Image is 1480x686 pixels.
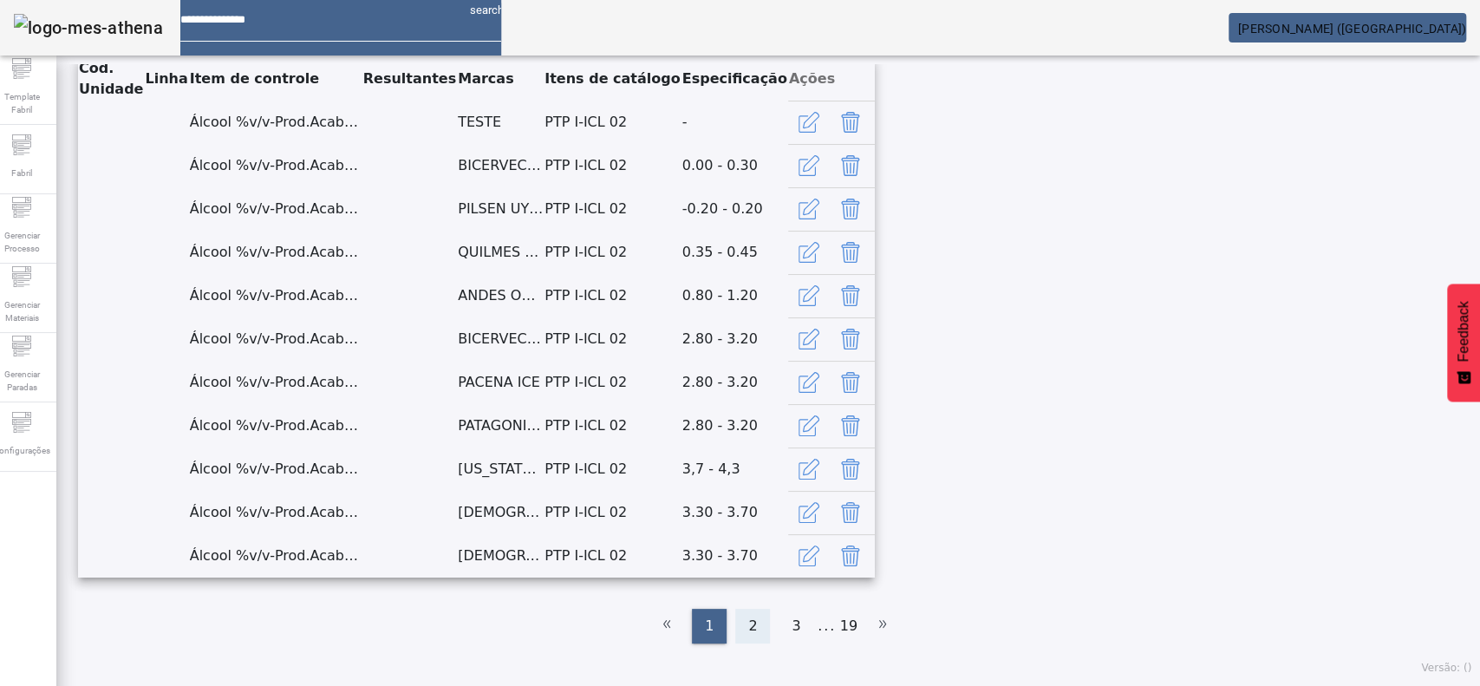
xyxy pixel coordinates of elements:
[830,275,871,317] button: Delete
[189,448,362,491] td: Álcool %v/v-Prod.Acabado
[1447,284,1480,402] button: Feedback - Mostrar pesquisa
[840,609,857,644] li: 19
[830,101,871,143] button: Delete
[681,101,788,144] td: -
[544,231,681,274] td: PTP I-ICL 02
[1238,22,1466,36] span: [PERSON_NAME] ([GEOGRAPHIC_DATA])
[681,317,788,361] td: 2.80 - 3.20
[14,14,163,42] img: logo-mes-athena
[681,144,788,187] td: 0.00 - 0.30
[457,448,544,491] td: [US_STATE] Kuya
[189,144,362,187] td: Álcool %v/v-Prod.Acabado
[457,274,544,317] td: ANDES ORIGEN TRIGUEÑA
[544,404,681,448] td: PTP I-ICL 02
[544,361,681,404] td: PTP I-ICL 02
[544,448,681,491] td: PTP I-ICL 02
[457,144,544,187] td: BICERVECINA SIN ALCOHOL-ABC
[792,616,800,637] span: 3
[457,101,544,144] td: TESTE
[544,491,681,534] td: PTP I-ICL 02
[681,404,788,448] td: 2.80 - 3.20
[681,187,788,231] td: -0.20 - 0.20
[681,491,788,534] td: 3.30 - 3.70
[189,187,362,231] td: Álcool %v/v-Prod.Acabado
[189,534,362,578] td: Álcool %v/v-Prod.Acabado
[830,362,871,403] button: Delete
[457,534,544,578] td: [DEMOGRAPHIC_DATA] LIME
[544,274,681,317] td: PTP I-ICL 02
[830,232,871,273] button: Delete
[830,318,871,360] button: Delete
[1421,662,1471,674] span: Versão: ()
[78,57,144,101] th: Cód. Unidade
[362,57,457,101] th: Resultantes
[681,448,788,491] td: 3,7 - 4,3
[457,231,544,274] td: QUILMES LIEBER
[788,57,875,101] th: Ações
[189,491,362,534] td: Álcool %v/v-Prod.Acabado
[189,57,362,101] th: Item de controle
[830,492,871,533] button: Delete
[144,57,188,101] th: Linha
[681,534,788,578] td: 3.30 - 3.70
[830,405,871,447] button: Delete
[189,231,362,274] td: Álcool %v/v-Prod.Acabado
[681,361,788,404] td: 2.80 - 3.20
[818,609,836,644] li: ...
[189,404,362,448] td: Álcool %v/v-Prod.Acabado
[189,317,362,361] td: Álcool %v/v-Prod.Acabado
[457,317,544,361] td: BICERVECINA INCA-ABC
[830,188,871,230] button: Delete
[544,534,681,578] td: PTP I-ICL 02
[830,145,871,186] button: Delete
[457,404,544,448] td: PATAGONIA SCOTTISH
[544,101,681,144] td: PTP I-ICL 02
[457,187,544,231] td: PILSEN UY CERO
[6,161,37,185] span: Fabril
[457,361,544,404] td: PACENA ICE
[681,57,788,101] th: Especificação
[748,616,757,637] span: 2
[681,231,788,274] td: 0.35 - 0.45
[544,144,681,187] td: PTP I-ICL 02
[1456,301,1471,362] span: Feedback
[189,274,362,317] td: Álcool %v/v-Prod.Acabado
[544,57,681,101] th: Itens de catálogo
[189,101,362,144] td: Álcool %v/v-Prod.Acabado
[830,448,871,490] button: Delete
[457,491,544,534] td: [DEMOGRAPHIC_DATA] DORADA
[544,187,681,231] td: PTP I-ICL 02
[457,57,544,101] th: Marcas
[544,317,681,361] td: PTP I-ICL 02
[830,535,871,577] button: Delete
[189,361,362,404] td: Álcool %v/v-Prod.Acabado
[681,274,788,317] td: 0.80 - 1.20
